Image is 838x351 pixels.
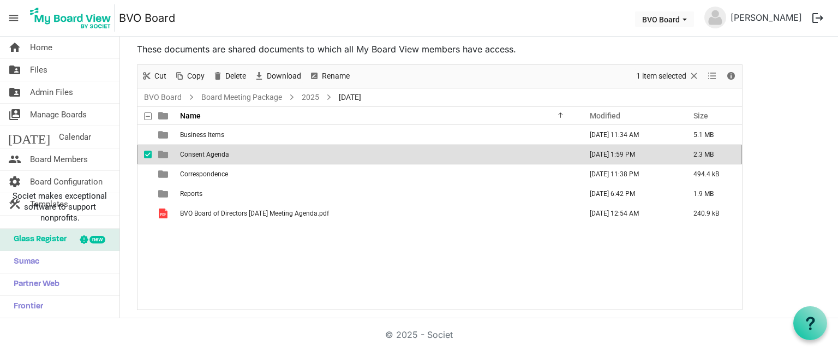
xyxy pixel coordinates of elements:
[590,111,620,120] span: Modified
[177,125,578,145] td: Business Items is template cell column header Name
[137,164,152,184] td: checkbox
[3,8,24,28] span: menu
[8,37,21,58] span: home
[30,81,73,103] span: Admin Files
[208,65,250,88] div: Delete
[578,204,682,223] td: September 23, 2025 12:54 AM column header Modified
[8,59,21,81] span: folder_shared
[152,184,177,204] td: is template cell column header type
[30,148,88,170] span: Board Members
[578,184,682,204] td: September 20, 2025 6:42 PM column header Modified
[180,190,202,198] span: Reports
[682,184,742,204] td: 1.9 MB is template cell column header Size
[578,125,682,145] td: September 25, 2025 11:34 AM column header Modified
[337,91,363,104] span: [DATE]
[180,111,201,120] span: Name
[177,204,578,223] td: BVO Board of Directors September 25 2025 Meeting Agenda.pdf is template cell column header Name
[152,204,177,223] td: is template cell column header type
[89,236,105,243] div: new
[635,11,694,27] button: BVO Board dropdownbutton
[137,145,152,164] td: checkbox
[199,91,284,104] a: Board Meeting Package
[211,69,248,83] button: Delete
[177,184,578,204] td: Reports is template cell column header Name
[170,65,208,88] div: Copy
[300,91,321,104] a: 2025
[59,126,91,148] span: Calendar
[137,43,743,56] p: These documents are shared documents to which all My Board View members have access.
[180,210,329,217] span: BVO Board of Directors [DATE] Meeting Agenda.pdf
[27,4,115,32] img: My Board View Logo
[224,69,247,83] span: Delete
[252,69,303,83] button: Download
[30,59,47,81] span: Files
[703,65,722,88] div: View
[152,145,177,164] td: is template cell column header type
[682,125,742,145] td: 5.1 MB is template cell column header Size
[119,7,175,29] a: BVO Board
[30,37,52,58] span: Home
[726,7,806,28] a: [PERSON_NAME]
[806,7,829,29] button: logout
[307,69,352,83] button: Rename
[266,69,302,83] span: Download
[722,65,740,88] div: Details
[180,151,229,158] span: Consent Agenda
[152,164,177,184] td: is template cell column header type
[682,164,742,184] td: 494.4 kB is template cell column header Size
[632,65,703,88] div: Clear selection
[137,184,152,204] td: checkbox
[180,131,224,139] span: Business Items
[172,69,207,83] button: Copy
[8,104,21,126] span: switch_account
[186,69,206,83] span: Copy
[682,204,742,223] td: 240.9 kB is template cell column header Size
[137,125,152,145] td: checkbox
[682,145,742,164] td: 2.3 MB is template cell column header Size
[153,69,167,83] span: Cut
[385,329,453,340] a: © 2025 - Societ
[635,69,687,83] span: 1 item selected
[8,171,21,193] span: settings
[137,204,152,223] td: checkbox
[305,65,354,88] div: Rename
[152,125,177,145] td: is template cell column header type
[8,273,59,295] span: Partner Web
[142,91,184,104] a: BVO Board
[578,145,682,164] td: September 24, 2025 1:59 PM column header Modified
[705,69,719,83] button: View dropdownbutton
[177,164,578,184] td: Correspondence is template cell column header Name
[5,191,115,223] span: Societ makes exceptional software to support nonprofits.
[693,111,708,120] span: Size
[8,229,67,251] span: Glass Register
[8,126,50,148] span: [DATE]
[140,69,169,83] button: Cut
[8,296,43,318] span: Frontier
[8,251,39,273] span: Sumac
[724,69,739,83] button: Details
[704,7,726,28] img: no-profile-picture.svg
[180,170,228,178] span: Correspondence
[177,145,578,164] td: Consent Agenda is template cell column header Name
[30,104,87,126] span: Manage Boards
[8,148,21,170] span: people
[578,164,682,184] td: September 22, 2025 11:38 PM column header Modified
[250,65,305,88] div: Download
[27,4,119,32] a: My Board View Logo
[635,69,702,83] button: Selection
[8,81,21,103] span: folder_shared
[321,69,351,83] span: Rename
[137,65,170,88] div: Cut
[30,171,103,193] span: Board Configuration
